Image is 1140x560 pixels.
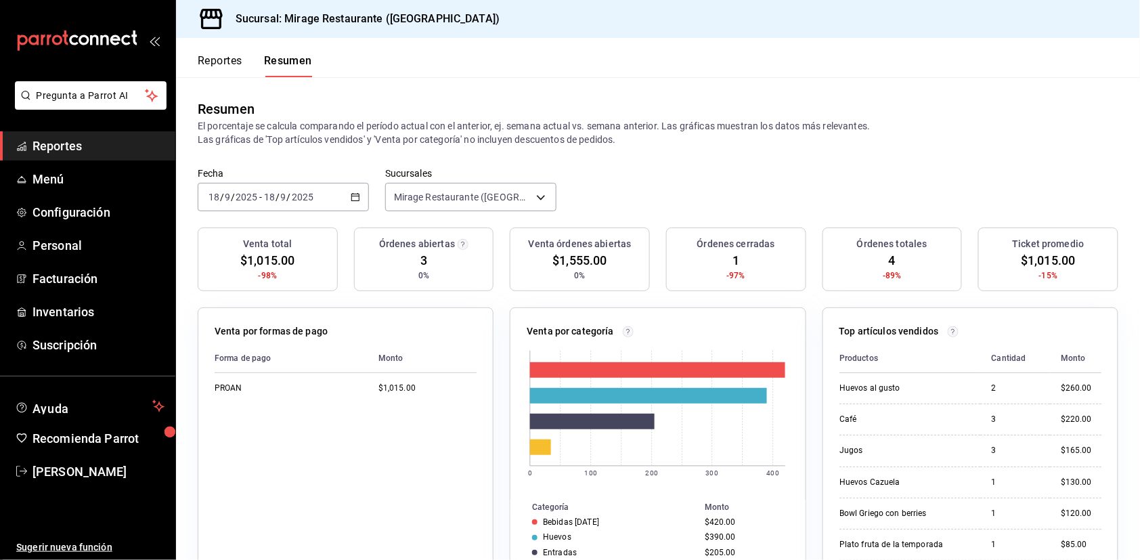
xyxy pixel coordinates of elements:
span: Ayuda [32,398,147,414]
div: 1 [991,539,1038,551]
div: Huevos [543,532,571,542]
th: Cantidad [980,344,1049,373]
span: -98% [259,270,278,282]
span: $1,015.00 [240,251,294,270]
div: 1 [991,477,1038,488]
div: Entradas [543,548,577,557]
button: Resumen [264,54,312,77]
div: 2 [991,383,1038,394]
input: -- [224,192,231,202]
div: 3 [991,414,1038,425]
div: $420.00 [705,517,784,527]
span: [PERSON_NAME] [32,462,165,481]
span: Sugerir nueva función [16,540,165,555]
span: 0% [575,270,586,282]
span: $1,015.00 [1022,251,1076,270]
th: Forma de pago [215,344,368,373]
a: Pregunta a Parrot AI [9,98,167,112]
span: / [287,192,291,202]
div: Café [839,414,970,425]
h3: Venta total [243,237,292,251]
span: -89% [883,270,902,282]
div: Plato fruta de la temporada [839,539,970,551]
span: 4 [889,251,896,270]
div: $390.00 [705,532,784,542]
div: $260.00 [1061,383,1101,394]
button: Pregunta a Parrot AI [15,81,167,110]
span: / [220,192,224,202]
th: Monto [1050,344,1101,373]
span: -15% [1039,270,1058,282]
button: open_drawer_menu [149,35,160,46]
p: Venta por categoría [527,324,614,339]
span: 3 [420,251,427,270]
h3: Ticket promedio [1013,237,1084,251]
div: Huevos Cazuela [839,477,970,488]
th: Productos [839,344,981,373]
th: Monto [699,500,806,515]
label: Sucursales [385,169,556,179]
th: Categoría [510,500,699,515]
input: ---- [235,192,258,202]
div: PROAN [215,383,350,394]
span: / [276,192,280,202]
h3: Órdenes cerradas [697,237,775,251]
h3: Órdenes totales [857,237,927,251]
text: 0 [528,469,532,477]
div: Huevos al gusto [839,383,970,394]
div: Jugos [839,445,970,456]
span: Personal [32,236,165,255]
label: Fecha [198,169,369,179]
p: Venta por formas de pago [215,324,328,339]
input: -- [263,192,276,202]
h3: Venta órdenes abiertas [529,237,632,251]
button: Reportes [198,54,242,77]
div: $220.00 [1061,414,1101,425]
p: Top artículos vendidos [839,324,939,339]
div: $85.00 [1061,539,1101,551]
h3: Órdenes abiertas [379,237,455,251]
span: Menú [32,170,165,188]
input: -- [208,192,220,202]
div: 1 [991,508,1038,519]
text: 200 [646,469,658,477]
span: Suscripción [32,336,165,354]
input: ---- [291,192,314,202]
span: / [231,192,235,202]
span: $1,555.00 [553,251,607,270]
span: Recomienda Parrot [32,429,165,448]
div: 3 [991,445,1038,456]
span: Mirage Restaurante ([GEOGRAPHIC_DATA]) [394,190,531,204]
span: 1 [732,251,739,270]
div: $165.00 [1061,445,1101,456]
p: El porcentaje se calcula comparando el período actual con el anterior, ej. semana actual vs. sema... [198,119,1118,146]
text: 100 [585,469,597,477]
span: Pregunta a Parrot AI [37,89,146,103]
div: $1,015.00 [378,383,477,394]
span: - [259,192,262,202]
text: 300 [706,469,718,477]
div: Bowl Griego con berries [839,508,970,519]
span: 0% [418,270,429,282]
div: $120.00 [1061,508,1101,519]
span: Configuración [32,203,165,221]
div: $130.00 [1061,477,1101,488]
th: Monto [368,344,477,373]
span: -97% [727,270,746,282]
text: 400 [767,469,779,477]
span: Facturación [32,270,165,288]
input: -- [280,192,287,202]
div: navigation tabs [198,54,312,77]
span: Inventarios [32,303,165,321]
span: Reportes [32,137,165,155]
h3: Sucursal: Mirage Restaurante ([GEOGRAPHIC_DATA]) [225,11,500,27]
div: Resumen [198,99,255,119]
div: $205.00 [705,548,784,557]
div: Bebidas [DATE] [543,517,599,527]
